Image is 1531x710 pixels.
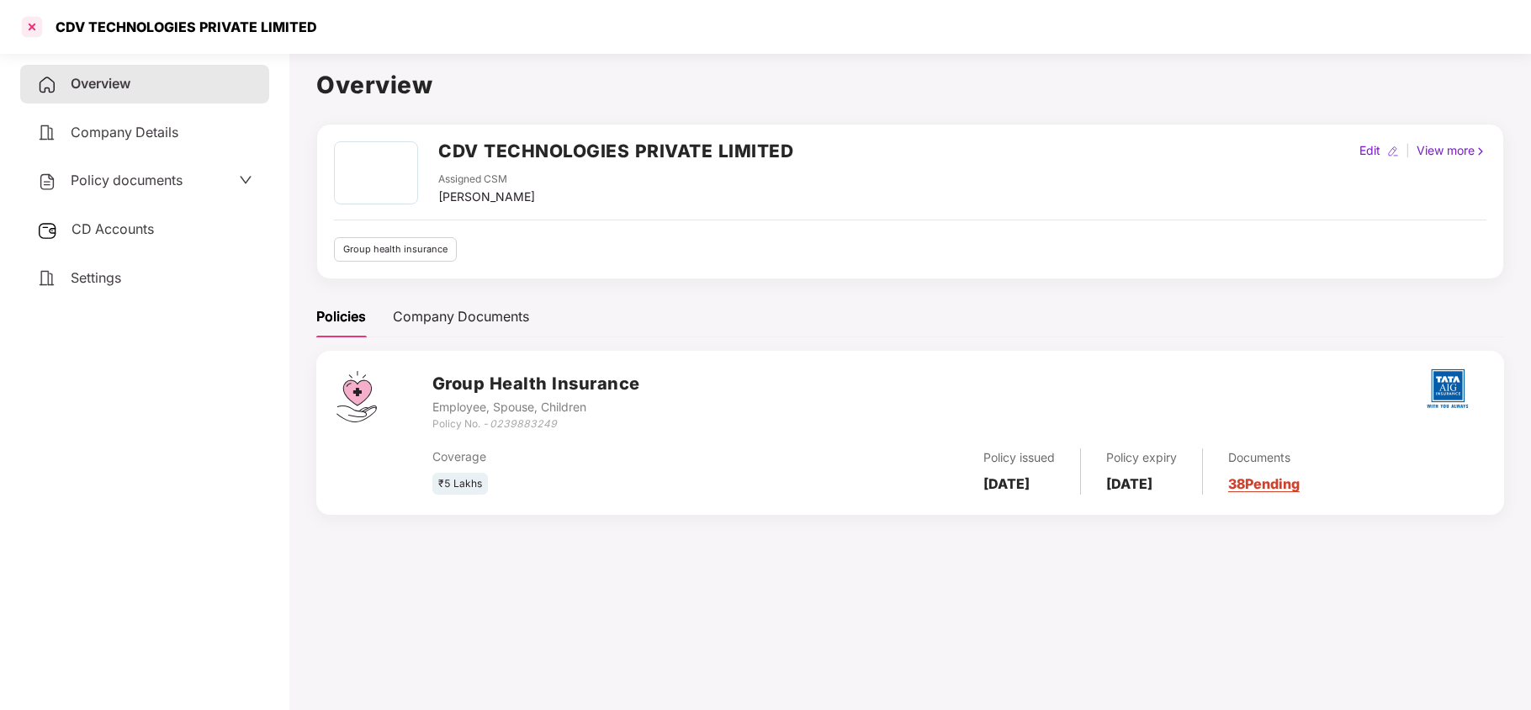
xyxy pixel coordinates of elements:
[72,220,154,237] span: CD Accounts
[45,19,317,35] div: CDV TECHNOLOGIES PRIVATE LIMITED
[37,172,57,192] img: svg+xml;base64,PHN2ZyB4bWxucz0iaHR0cDovL3d3dy53My5vcmcvMjAwMC9zdmciIHdpZHRoPSIyNCIgaGVpZ2h0PSIyNC...
[37,123,57,143] img: svg+xml;base64,PHN2ZyB4bWxucz0iaHR0cDovL3d3dy53My5vcmcvMjAwMC9zdmciIHdpZHRoPSIyNCIgaGVpZ2h0PSIyNC...
[438,188,535,206] div: [PERSON_NAME]
[432,416,640,432] div: Policy No. -
[1402,141,1413,160] div: |
[316,66,1504,103] h1: Overview
[1418,359,1477,418] img: tatag.png
[336,371,377,422] img: svg+xml;base64,PHN2ZyB4bWxucz0iaHR0cDovL3d3dy53My5vcmcvMjAwMC9zdmciIHdpZHRoPSI0Ny43MTQiIGhlaWdodD...
[239,173,252,187] span: down
[438,172,535,188] div: Assigned CSM
[490,417,557,430] i: 0239883249
[983,448,1055,467] div: Policy issued
[1475,146,1486,157] img: rightIcon
[393,306,529,327] div: Company Documents
[1228,475,1300,492] a: 38 Pending
[37,220,58,241] img: svg+xml;base64,PHN2ZyB3aWR0aD0iMjUiIGhlaWdodD0iMjQiIHZpZXdCb3g9IjAgMCAyNSAyNCIgZmlsbD0ibm9uZSIgeG...
[316,306,366,327] div: Policies
[1228,448,1300,467] div: Documents
[432,371,640,397] h3: Group Health Insurance
[71,124,178,140] span: Company Details
[432,448,783,466] div: Coverage
[983,475,1030,492] b: [DATE]
[1387,146,1399,157] img: editIcon
[438,137,793,165] h2: CDV TECHNOLOGIES PRIVATE LIMITED
[334,237,457,262] div: Group health insurance
[432,398,640,416] div: Employee, Spouse, Children
[71,172,183,188] span: Policy documents
[37,75,57,95] img: svg+xml;base64,PHN2ZyB4bWxucz0iaHR0cDovL3d3dy53My5vcmcvMjAwMC9zdmciIHdpZHRoPSIyNCIgaGVpZ2h0PSIyNC...
[1413,141,1490,160] div: View more
[1106,448,1177,467] div: Policy expiry
[432,473,488,495] div: ₹5 Lakhs
[37,268,57,289] img: svg+xml;base64,PHN2ZyB4bWxucz0iaHR0cDovL3d3dy53My5vcmcvMjAwMC9zdmciIHdpZHRoPSIyNCIgaGVpZ2h0PSIyNC...
[71,75,130,92] span: Overview
[1106,475,1152,492] b: [DATE]
[71,269,121,286] span: Settings
[1356,141,1384,160] div: Edit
